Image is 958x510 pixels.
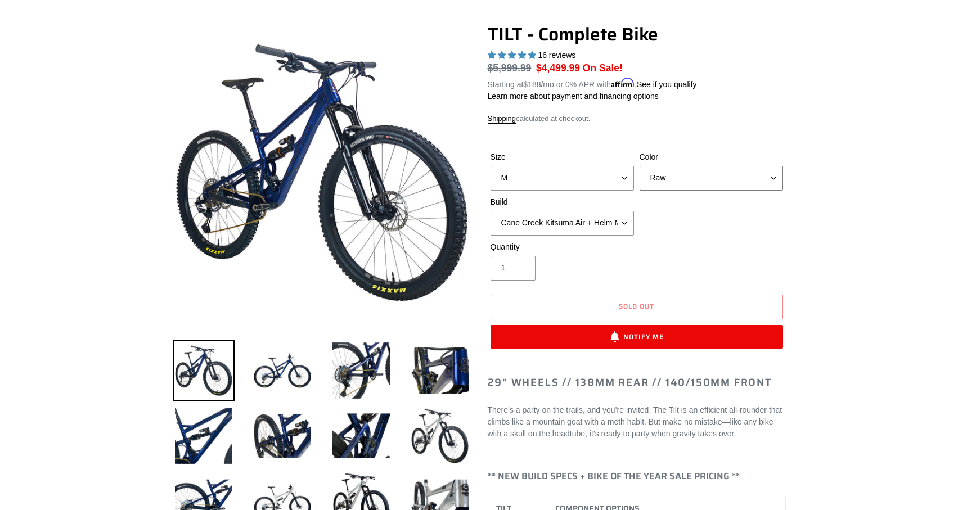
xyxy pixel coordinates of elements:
img: Load image into Gallery viewer, TILT - Complete Bike [173,340,235,401]
h2: 29" Wheels // 138mm Rear // 140/150mm Front [488,377,786,389]
a: See if you qualify - Learn more about Affirm Financing (opens in modal) [637,80,697,89]
button: Notify Me [491,325,783,349]
span: Sold out [619,301,654,312]
h1: TILT - Complete Bike [488,24,786,45]
h4: ** NEW BUILD SPECS + BIKE OF THE YEAR SALE PRICING ** [488,471,786,481]
label: Size [491,151,634,163]
label: Color [640,151,783,163]
s: $5,999.99 [488,62,532,74]
div: calculated at checkout. [488,113,786,124]
button: Sold out [491,295,783,319]
label: Quantity [491,241,634,253]
span: $188 [523,80,541,89]
span: On Sale! [583,61,623,75]
a: Shipping [488,114,516,124]
p: Starting at /mo or 0% APR with . [488,76,697,91]
span: 16 reviews [538,51,575,60]
img: Load image into Gallery viewer, TILT - Complete Bike [409,340,471,401]
label: Build [491,196,634,208]
img: Load image into Gallery viewer, TILT - Complete Bike [330,340,392,401]
img: Load image into Gallery viewer, TILT - Complete Bike [330,405,392,467]
img: Load image into Gallery viewer, TILT - Complete Bike [251,340,313,401]
span: Affirm [611,78,635,88]
a: Learn more about payment and financing options [488,92,659,101]
span: $4,499.99 [536,62,580,74]
img: Load image into Gallery viewer, TILT - Complete Bike [409,405,471,467]
p: There’s a party on the trails, and you’re invited. The Tilt is an efficient all-rounder that clim... [488,404,786,440]
img: Load image into Gallery viewer, TILT - Complete Bike [251,405,313,467]
img: Load image into Gallery viewer, TILT - Complete Bike [173,405,235,467]
span: 5.00 stars [488,51,538,60]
